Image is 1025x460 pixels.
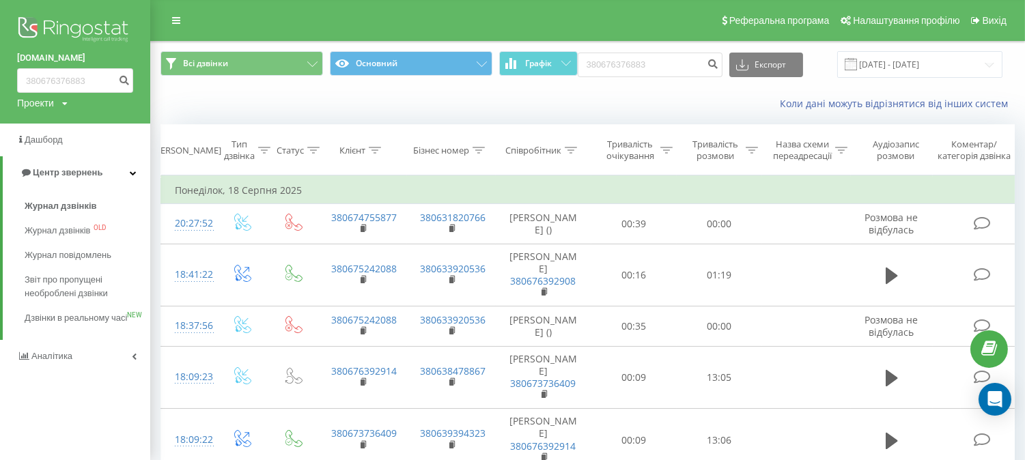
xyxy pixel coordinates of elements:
[496,346,591,409] td: [PERSON_NAME]
[25,134,63,145] span: Дашборд
[496,306,591,346] td: [PERSON_NAME] ()
[511,440,576,452] a: 380676392914
[421,262,486,275] a: 380633920536
[3,156,150,189] a: Центр звернень
[175,364,202,390] div: 18:09:23
[25,306,150,330] a: Дзвінки в реальному часіNEW
[591,244,677,306] td: 00:16
[677,306,762,346] td: 00:00
[421,211,486,224] a: 380631820766
[332,313,397,326] a: 380675242088
[277,145,304,156] div: Статус
[17,14,133,48] img: Ringostat logo
[496,204,591,244] td: [PERSON_NAME] ()
[160,51,323,76] button: Всі дзвінки
[511,274,576,287] a: 380676392908
[17,68,133,93] input: Пошук за номером
[780,97,1015,110] a: Коли дані можуть відрізнятися вiд інших систем
[979,383,1011,416] div: Open Intercom Messenger
[934,139,1014,162] div: Коментар/категорія дзвінка
[421,364,486,377] a: 380638478867
[25,273,143,300] span: Звіт про пропущені необроблені дзвінки
[853,15,959,26] span: Налаштування профілю
[591,204,677,244] td: 00:39
[526,59,552,68] span: Графік
[578,53,722,77] input: Пошук за номером
[25,268,150,306] a: Звіт про пропущені необроблені дзвінки
[865,313,918,339] span: Розмова не відбулась
[175,261,202,288] div: 18:41:22
[677,244,762,306] td: 01:19
[25,199,97,213] span: Журнал дзвінків
[33,167,102,177] span: Центр звернень
[17,51,133,65] a: [DOMAIN_NAME]
[175,427,202,453] div: 18:09:22
[496,244,591,306] td: [PERSON_NAME]
[183,58,228,69] span: Всі дзвінки
[591,346,677,409] td: 00:09
[729,15,830,26] span: Реферальна програма
[862,139,929,162] div: Аудіозапис розмови
[688,139,742,162] div: Тривалість розмови
[332,427,397,440] a: 380673736409
[421,313,486,326] a: 380633920536
[224,139,255,162] div: Тип дзвінка
[865,211,918,236] span: Розмова не відбулась
[983,15,1007,26] span: Вихід
[25,194,150,218] a: Журнал дзвінків
[339,145,365,156] div: Клієнт
[773,139,832,162] div: Назва схеми переадресації
[603,139,657,162] div: Тривалість очікування
[591,306,677,346] td: 00:35
[25,248,111,262] span: Журнал повідомлень
[332,211,397,224] a: 380674755877
[25,311,127,325] span: Дзвінки в реальному часі
[421,427,486,440] a: 380639394323
[413,145,469,156] div: Бізнес номер
[677,204,762,244] td: 00:00
[31,351,72,361] span: Аналiтика
[499,51,578,76] button: Графік
[330,51,492,76] button: Основний
[25,218,150,243] a: Журнал дзвінківOLD
[175,313,202,339] div: 18:37:56
[677,346,762,409] td: 13:05
[511,377,576,390] a: 380673736409
[505,145,561,156] div: Співробітник
[152,145,221,156] div: [PERSON_NAME]
[25,243,150,268] a: Журнал повідомлень
[175,210,202,237] div: 20:27:52
[332,364,397,377] a: 380676392914
[17,96,54,110] div: Проекти
[729,53,803,77] button: Експорт
[332,262,397,275] a: 380675242088
[25,224,90,238] span: Журнал дзвінків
